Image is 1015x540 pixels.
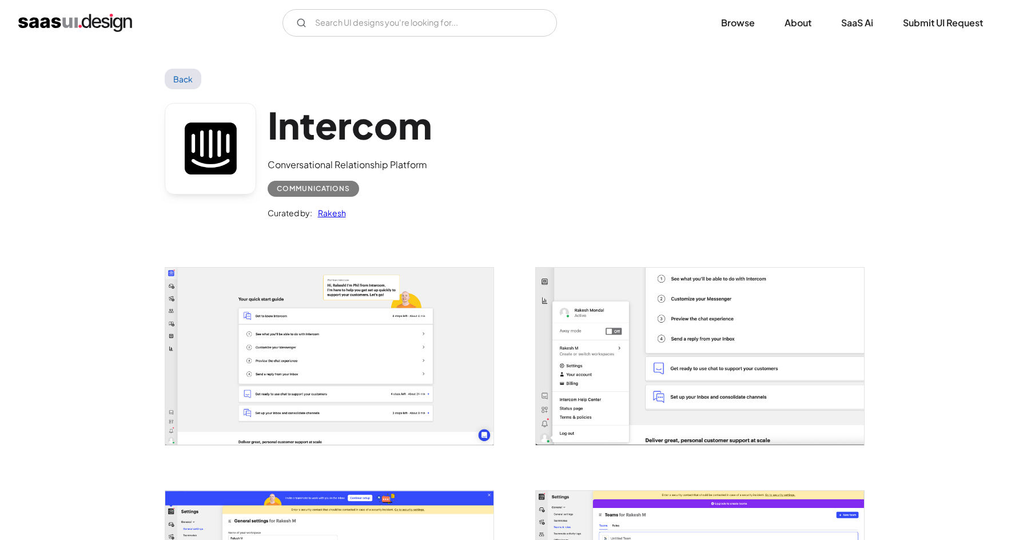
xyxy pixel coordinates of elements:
[282,9,557,37] input: Search UI designs you're looking for...
[771,10,825,35] a: About
[312,206,346,220] a: Rakesh
[889,10,997,35] a: Submit UI Request
[268,206,312,220] div: Curated by:
[536,268,864,444] a: open lightbox
[18,14,132,32] a: home
[268,158,432,172] div: Conversational Relationship Platform
[165,268,493,444] img: 6016bb54eaca0a2176620638_Intercom-home.jpg
[707,10,769,35] a: Browse
[536,268,864,444] img: 6016bb54a2b63e7a4f14bb4a_Intercom-menu.jpg
[282,9,557,37] form: Email Form
[277,182,350,196] div: Communications
[165,268,493,444] a: open lightbox
[165,69,202,89] a: Back
[827,10,887,35] a: SaaS Ai
[268,103,432,147] h1: Intercom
